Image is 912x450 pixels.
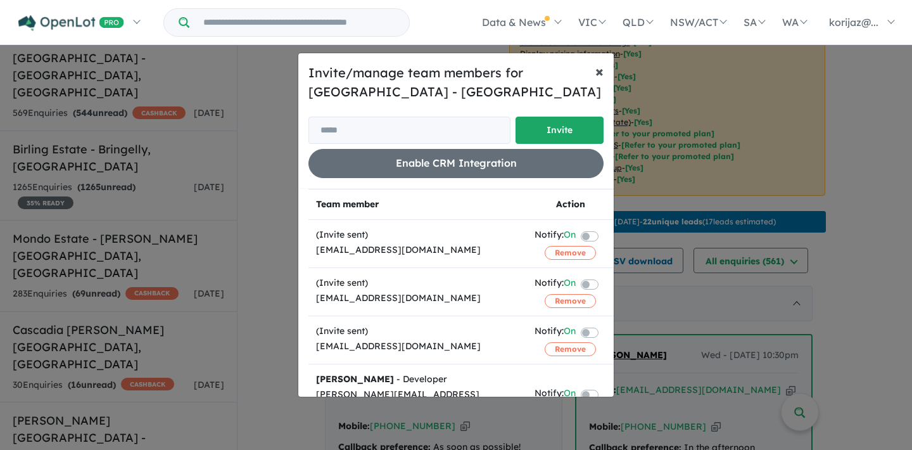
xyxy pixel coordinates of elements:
[595,61,604,80] span: ×
[535,386,576,403] div: Notify:
[545,342,596,356] button: Remove
[564,386,576,403] span: On
[308,189,527,220] th: Team member
[316,387,519,418] div: [PERSON_NAME][EMAIL_ADDRESS][DOMAIN_NAME]
[316,276,519,291] div: (Invite sent)
[535,276,576,293] div: Notify:
[516,117,604,144] button: Invite
[535,228,576,245] div: Notify:
[527,189,614,220] th: Action
[545,294,596,308] button: Remove
[316,228,519,243] div: (Invite sent)
[308,63,604,101] h5: Invite/manage team members for [GEOGRAPHIC_DATA] - [GEOGRAPHIC_DATA]
[308,149,604,177] button: Enable CRM Integration
[18,15,124,31] img: Openlot PRO Logo White
[564,324,576,341] span: On
[316,372,519,387] div: - Developer
[316,339,519,354] div: [EMAIL_ADDRESS][DOMAIN_NAME]
[564,276,576,293] span: On
[316,373,394,385] strong: [PERSON_NAME]
[316,324,519,339] div: (Invite sent)
[316,291,519,306] div: [EMAIL_ADDRESS][DOMAIN_NAME]
[545,246,596,260] button: Remove
[829,16,878,29] span: korijaz@...
[316,243,519,258] div: [EMAIL_ADDRESS][DOMAIN_NAME]
[192,9,407,36] input: Try estate name, suburb, builder or developer
[564,228,576,245] span: On
[535,324,576,341] div: Notify:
